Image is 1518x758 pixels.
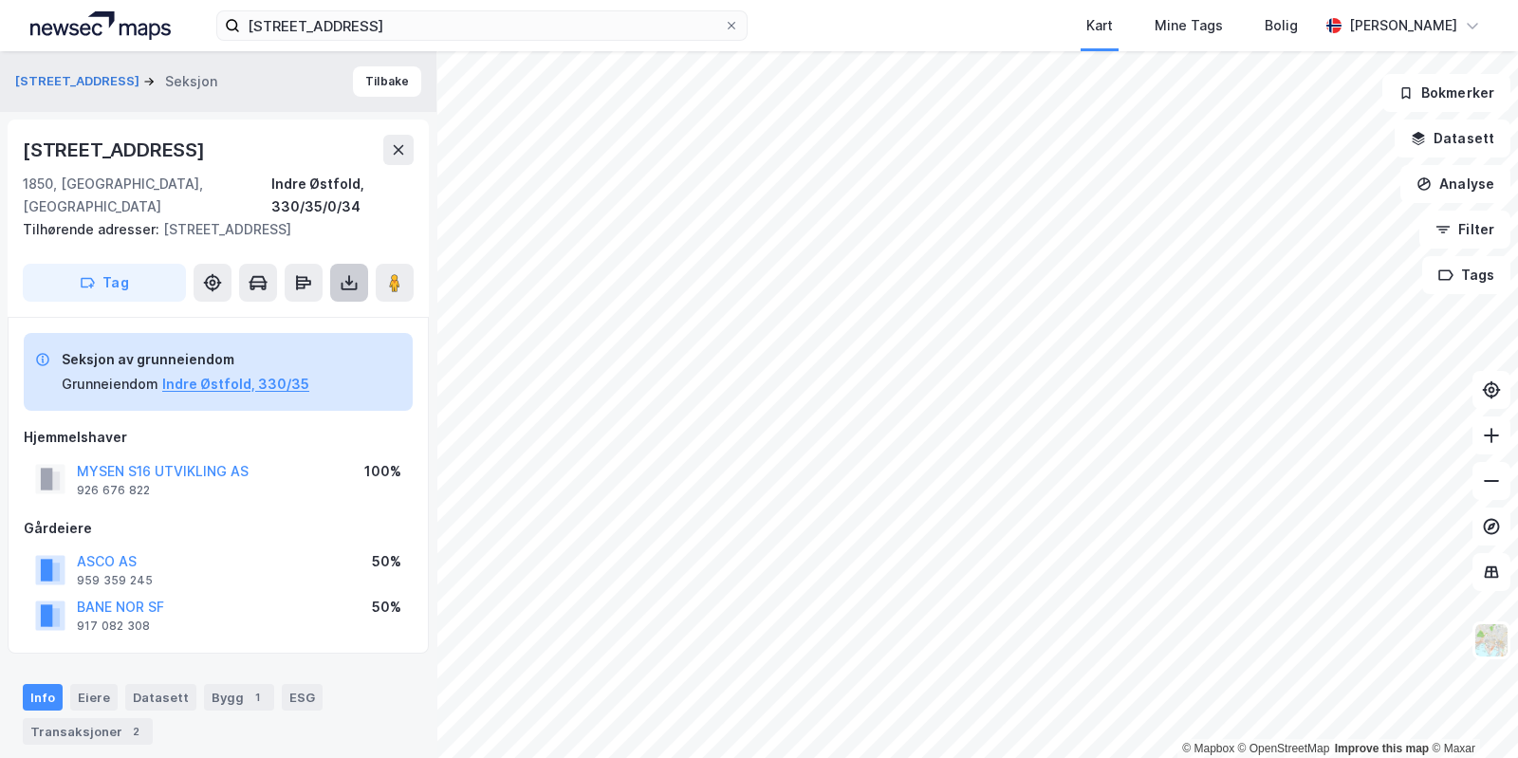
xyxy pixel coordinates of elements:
[1238,742,1330,755] a: OpenStreetMap
[282,684,323,711] div: ESG
[70,684,118,711] div: Eiere
[364,460,401,483] div: 100%
[1423,667,1518,758] div: Kontrollprogram for chat
[30,11,171,40] img: logo.a4113a55bc3d86da70a041830d287a7e.svg
[1155,14,1223,37] div: Mine Tags
[1382,74,1510,112] button: Bokmerker
[77,483,150,498] div: 926 676 822
[204,684,274,711] div: Bygg
[77,573,153,588] div: 959 359 245
[1395,120,1510,157] button: Datasett
[1473,622,1509,658] img: Z
[23,221,163,237] span: Tilhørende adresser:
[23,718,153,745] div: Transaksjoner
[77,619,150,634] div: 917 082 308
[1423,667,1518,758] iframe: Chat Widget
[1349,14,1457,37] div: [PERSON_NAME]
[372,596,401,619] div: 50%
[23,264,186,302] button: Tag
[23,135,209,165] div: [STREET_ADDRESS]
[353,66,421,97] button: Tilbake
[1265,14,1298,37] div: Bolig
[162,373,309,396] button: Indre Østfold, 330/35
[24,517,413,540] div: Gårdeiere
[271,173,414,218] div: Indre Østfold, 330/35/0/34
[125,684,196,711] div: Datasett
[23,684,63,711] div: Info
[1422,256,1510,294] button: Tags
[1182,742,1234,755] a: Mapbox
[1419,211,1510,249] button: Filter
[126,722,145,741] div: 2
[62,348,309,371] div: Seksjon av grunneiendom
[1400,165,1510,203] button: Analyse
[15,72,143,91] button: [STREET_ADDRESS]
[372,550,401,573] div: 50%
[1335,742,1429,755] a: Improve this map
[23,173,271,218] div: 1850, [GEOGRAPHIC_DATA], [GEOGRAPHIC_DATA]
[62,373,158,396] div: Grunneiendom
[24,426,413,449] div: Hjemmelshaver
[240,11,724,40] input: Søk på adresse, matrikkel, gårdeiere, leietakere eller personer
[248,688,267,707] div: 1
[165,70,217,93] div: Seksjon
[1086,14,1113,37] div: Kart
[23,218,398,241] div: [STREET_ADDRESS]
